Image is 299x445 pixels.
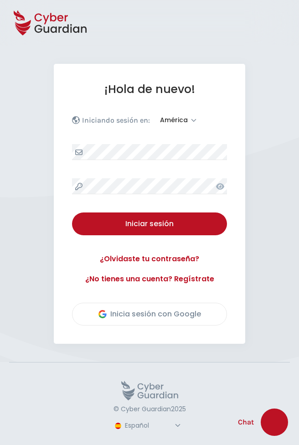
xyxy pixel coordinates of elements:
button: Inicia sesión con Google [72,303,227,326]
div: Iniciar sesión [79,218,220,229]
h1: ¡Hola de nuevo! [72,82,227,96]
p: Iniciando sesión en: [82,116,150,125]
a: ¿No tienes una cuenta? Regístrate [72,274,227,285]
p: © Cyber Guardian 2025 [113,405,186,414]
span: Chat [238,417,254,428]
button: Iniciar sesión [72,212,227,235]
a: ¿Olvidaste tu contraseña? [72,254,227,264]
img: region-logo [115,423,121,429]
div: Inicia sesión con Google [98,309,201,320]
